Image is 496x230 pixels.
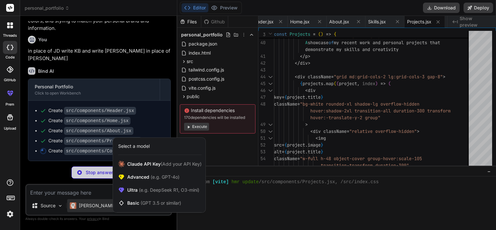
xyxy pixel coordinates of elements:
[5,209,16,220] img: settings
[149,174,180,180] span: (e.g. GPT-4o)
[127,174,180,180] span: Advanced
[6,102,14,107] label: prem
[138,187,199,193] span: (e.g. DeepSeek R1, O3-mini)
[4,77,16,83] label: GitHub
[6,55,15,60] label: code
[118,143,150,149] div: Select a model
[141,200,181,206] span: (GPT 3.5 or similar)
[3,33,17,38] label: threads
[127,187,199,193] span: Ultra
[4,126,16,131] label: Upload
[127,200,181,206] span: Basic
[161,161,202,167] span: (Add your API Key)
[127,161,202,167] span: Claude API Key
